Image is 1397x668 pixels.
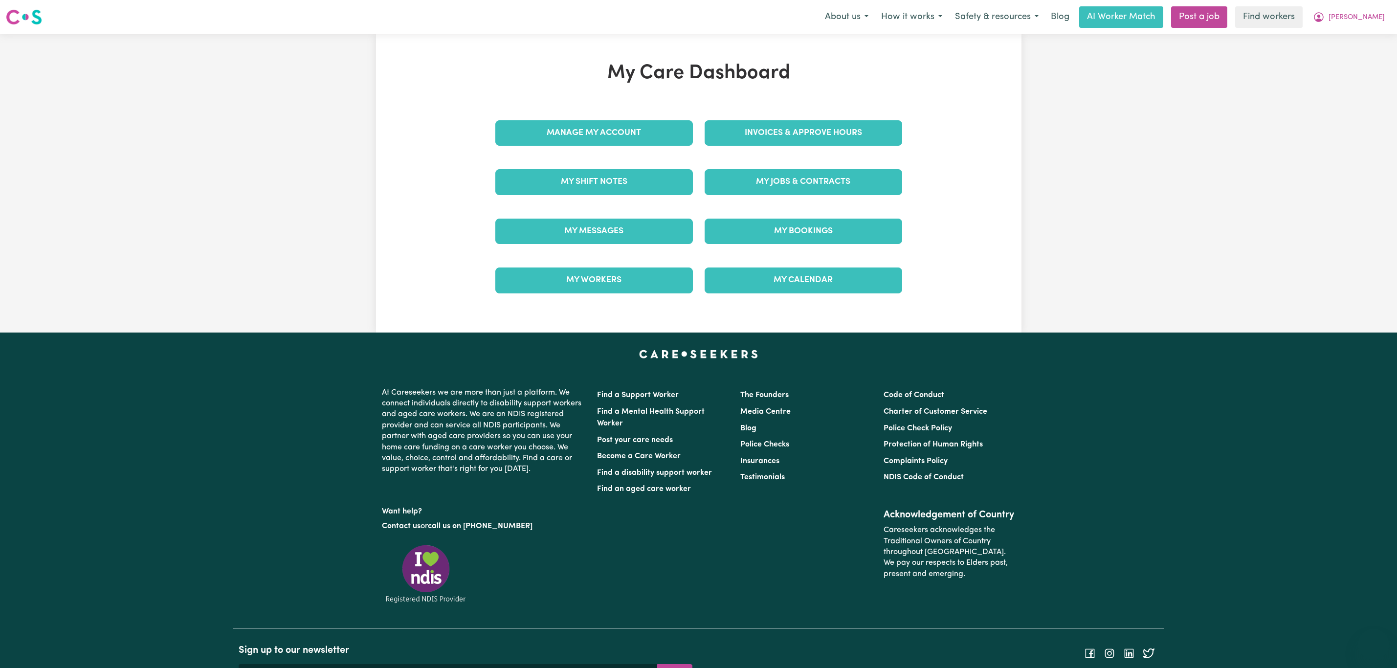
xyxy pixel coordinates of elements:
[495,120,693,146] a: Manage My Account
[597,485,691,493] a: Find an aged care worker
[884,457,948,465] a: Complaints Policy
[382,383,585,479] p: At Careseekers we are more than just a platform. We connect individuals directly to disability su...
[6,8,42,26] img: Careseekers logo
[6,6,42,28] a: Careseekers logo
[597,452,681,460] a: Become a Care Worker
[740,391,789,399] a: The Founders
[382,517,585,535] p: or
[740,457,779,465] a: Insurances
[740,424,756,432] a: Blog
[382,522,421,530] a: Contact us
[1329,12,1385,23] span: [PERSON_NAME]
[1084,649,1096,657] a: Follow Careseekers on Facebook
[1045,6,1075,28] a: Blog
[428,522,532,530] a: call us on [PHONE_NUMBER]
[740,441,789,448] a: Police Checks
[884,408,987,416] a: Charter of Customer Service
[819,7,875,27] button: About us
[1358,629,1389,660] iframe: Button to launch messaging window, conversation in progress
[705,219,902,244] a: My Bookings
[740,473,785,481] a: Testimonials
[597,391,679,399] a: Find a Support Worker
[1171,6,1227,28] a: Post a job
[1079,6,1163,28] a: AI Worker Match
[875,7,949,27] button: How it works
[884,391,944,399] a: Code of Conduct
[639,350,758,358] a: Careseekers home page
[705,120,902,146] a: Invoices & Approve Hours
[597,436,673,444] a: Post your care needs
[740,408,791,416] a: Media Centre
[495,219,693,244] a: My Messages
[949,7,1045,27] button: Safety & resources
[495,267,693,293] a: My Workers
[1123,649,1135,657] a: Follow Careseekers on LinkedIn
[489,62,908,85] h1: My Care Dashboard
[1235,6,1303,28] a: Find workers
[884,441,983,448] a: Protection of Human Rights
[597,408,705,427] a: Find a Mental Health Support Worker
[382,543,470,604] img: Registered NDIS provider
[1104,649,1115,657] a: Follow Careseekers on Instagram
[884,521,1015,583] p: Careseekers acknowledges the Traditional Owners of Country throughout [GEOGRAPHIC_DATA]. We pay o...
[239,645,692,656] h2: Sign up to our newsletter
[1307,7,1391,27] button: My Account
[884,473,964,481] a: NDIS Code of Conduct
[495,169,693,195] a: My Shift Notes
[597,469,712,477] a: Find a disability support worker
[705,267,902,293] a: My Calendar
[1143,649,1154,657] a: Follow Careseekers on Twitter
[884,509,1015,521] h2: Acknowledgement of Country
[705,169,902,195] a: My Jobs & Contracts
[884,424,952,432] a: Police Check Policy
[382,502,585,517] p: Want help?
